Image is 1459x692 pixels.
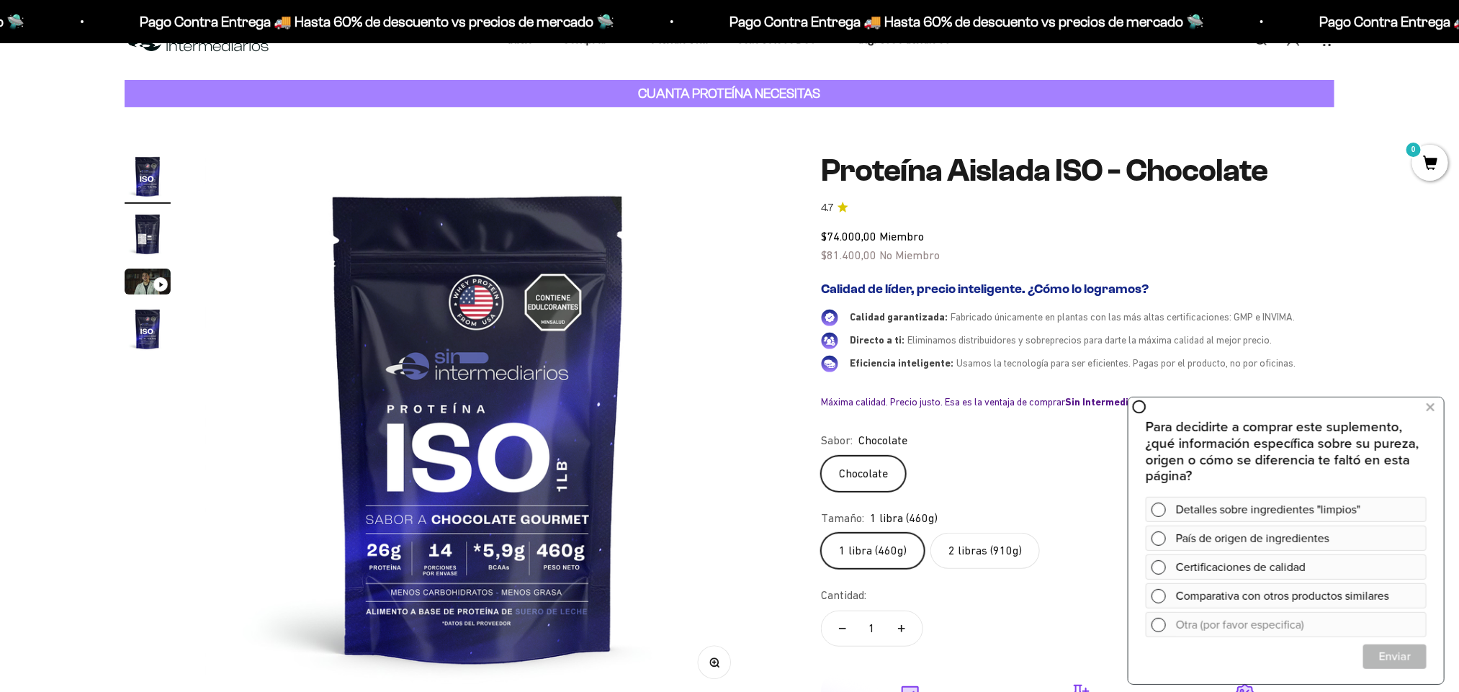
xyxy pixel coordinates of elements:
iframe: zigpoll-iframe [1128,396,1444,684]
span: Usamos la tecnología para ser eficientes. Pagas por el producto, no por oficinas. [956,357,1296,369]
div: Máxima calidad. Precio justo. Esa es la ventaja de comprar [821,395,1334,408]
button: Reducir cantidad [822,611,863,646]
span: 1 libra (460g) [870,509,938,528]
mark: 0 [1405,141,1422,158]
button: Aumentar cantidad [881,611,922,646]
strong: CUANTA PROTEÍNA NECESITAS [639,86,821,101]
span: Eficiencia inteligente: [850,357,953,369]
button: Ir al artículo 2 [125,211,171,261]
span: Fabricado únicamente en plantas con las más altas certificaciones: GMP e INVIMA. [951,311,1295,323]
span: $81.400,00 [821,248,876,261]
img: Directo a ti [821,332,838,349]
span: No Miembro [879,248,940,261]
span: Directo a ti: [850,334,904,346]
a: 0 [1412,156,1448,172]
legend: Tamaño: [821,509,864,528]
button: Ir al artículo 3 [125,269,171,299]
span: 4.7 [821,200,833,216]
p: Pago Contra Entrega 🚚 Hasta 60% de descuento vs precios de mercado 🛸 [729,10,1204,33]
span: Calidad garantizada: [850,311,948,323]
span: Eliminamos distribuidores y sobreprecios para darte la máxima calidad al mejor precio. [907,334,1272,346]
span: Miembro [879,230,924,243]
img: Calidad garantizada [821,309,838,326]
img: Proteína Aislada ISO - Chocolate [125,306,171,352]
span: Chocolate [858,431,907,450]
h2: Calidad de líder, precio inteligente. ¿Cómo lo logramos? [821,282,1334,297]
button: Ir al artículo 1 [125,153,171,204]
p: Pago Contra Entrega 🚚 Hasta 60% de descuento vs precios de mercado 🛸 [140,10,614,33]
h1: Proteína Aislada ISO - Chocolate [821,153,1334,188]
img: Proteína Aislada ISO - Chocolate [125,211,171,257]
label: Cantidad: [821,586,866,605]
legend: Sabor: [821,431,853,450]
a: 4.74.7 de 5.0 estrellas [821,200,1334,216]
img: Eficiencia inteligente [821,355,838,372]
b: Sin Intermediarios. [1065,396,1156,408]
img: Proteína Aislada ISO - Chocolate [125,153,171,199]
span: $74.000,00 [821,230,876,243]
button: Ir al artículo 4 [125,306,171,356]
